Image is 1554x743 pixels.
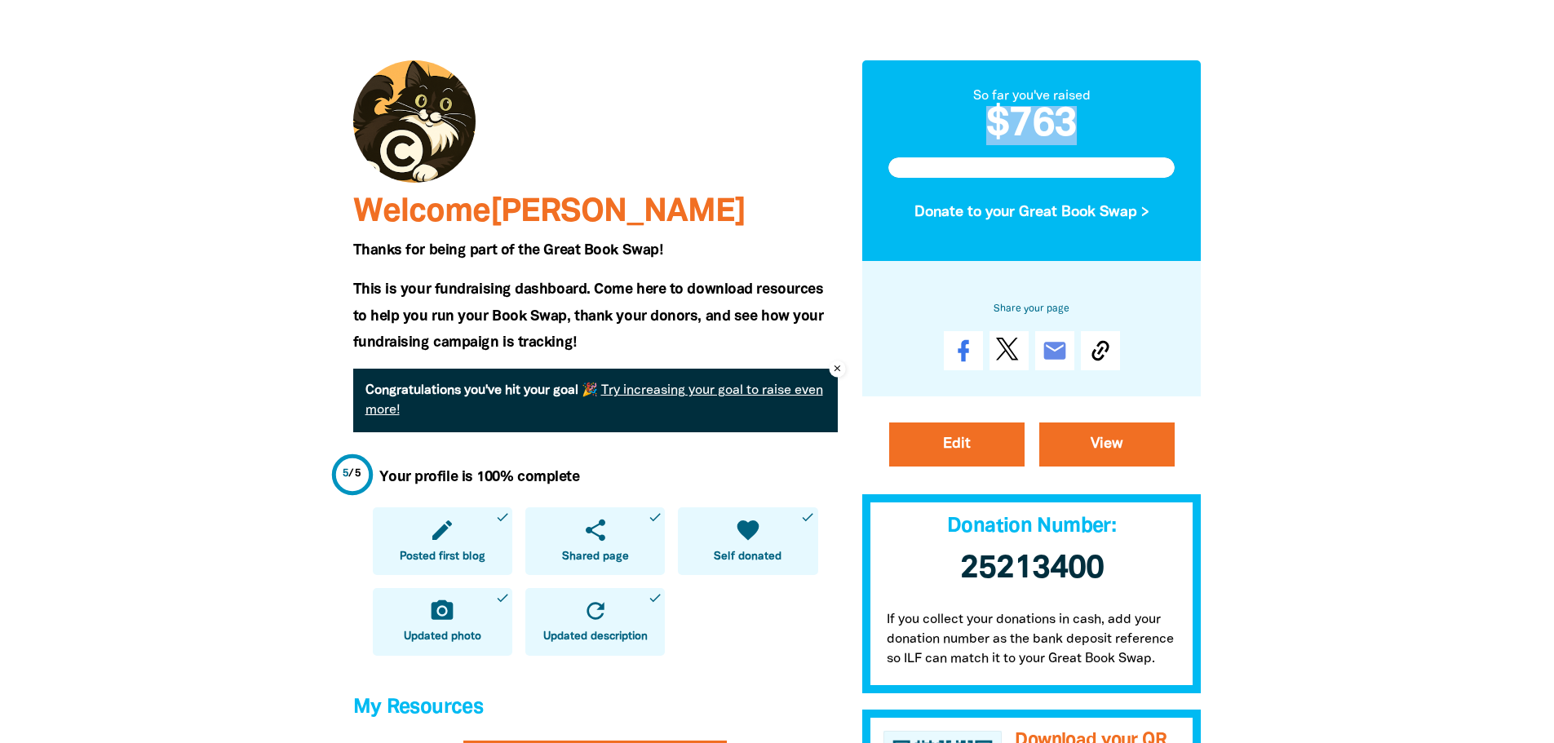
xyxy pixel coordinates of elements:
[888,86,1175,106] div: So far you've raised
[830,361,845,377] button: close
[832,361,843,377] i: close
[353,244,663,257] span: Thanks for being part of the Great Book Swap!
[888,191,1175,235] button: Donate to your Great Book Swap >
[582,517,609,543] i: share
[944,331,983,370] a: Share
[582,598,609,624] i: refresh
[888,300,1175,318] h6: Share your page
[353,197,746,228] span: Welcome [PERSON_NAME]
[947,517,1116,536] span: Donation Number:
[714,549,781,565] span: Self donated
[404,629,481,645] span: Updated photo
[1042,338,1068,364] i: email
[429,598,455,624] i: camera_alt
[525,507,665,575] a: shareShared pagedone
[495,590,510,605] i: done
[1035,331,1074,370] a: email
[1039,422,1175,467] a: View
[379,471,580,484] strong: Your profile is 100% complete
[990,331,1029,370] a: Post
[648,590,662,605] i: done
[960,554,1104,584] span: 25213400
[678,507,817,575] a: favoriteSelf donateddone
[353,698,484,717] span: My Resources
[543,629,648,645] span: Updated description
[343,469,349,479] span: 5
[429,517,455,543] i: edit
[373,588,512,656] a: camera_altUpdated photodone
[343,467,361,482] div: / 5
[735,517,761,543] i: favorite
[365,385,598,396] strong: Congratulations you've hit your goal 🎉
[1081,331,1120,370] button: Copy Link
[400,549,485,565] span: Posted first blog
[862,594,1202,693] p: If you collect your donations in cash, add your donation number as the bank deposit reference so ...
[562,549,629,565] span: Shared page
[353,283,824,349] span: This is your fundraising dashboard. Come here to download resources to help you run your Book Swa...
[888,106,1175,145] h2: $763
[648,510,662,524] i: done
[373,507,512,575] a: editPosted first blogdone
[800,510,815,524] i: done
[525,588,665,656] a: refreshUpdated descriptiondone
[495,510,510,524] i: done
[889,422,1025,467] a: Edit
